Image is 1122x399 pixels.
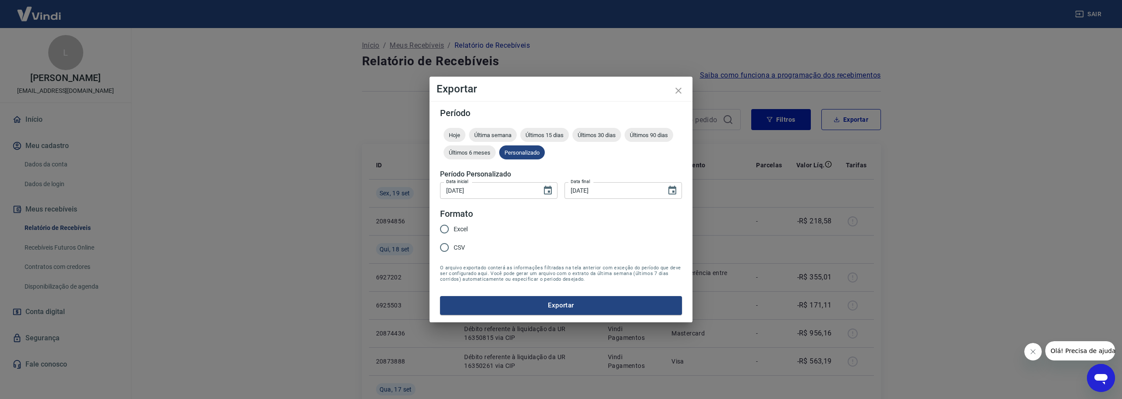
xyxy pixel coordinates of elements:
span: O arquivo exportado conterá as informações filtradas na tela anterior com exceção do período que ... [440,265,682,282]
iframe: Mensagem da empresa [1045,341,1115,360]
span: Última semana [469,132,517,138]
label: Data inicial [446,178,469,185]
span: Últimos 6 meses [444,149,496,156]
button: close [668,80,689,101]
h5: Período [440,109,682,117]
div: Personalizado [499,145,545,159]
div: Últimos 15 dias [520,128,569,142]
iframe: Botão para abrir a janela de mensagens [1087,364,1115,392]
h5: Período Personalizado [440,170,682,179]
div: Última semana [469,128,517,142]
span: Últimos 90 dias [625,132,673,138]
button: Exportar [440,296,682,314]
span: Olá! Precisa de ajuda? [5,6,74,13]
div: Últimos 90 dias [625,128,673,142]
span: Excel [454,225,468,234]
div: Últimos 6 meses [444,145,496,159]
span: Últimos 15 dias [520,132,569,138]
iframe: Fechar mensagem [1024,343,1042,360]
span: Hoje [444,132,465,138]
input: DD/MM/YYYY [565,182,660,198]
label: Data final [571,178,590,185]
div: Últimos 30 dias [572,128,621,142]
input: DD/MM/YYYY [440,182,536,198]
span: CSV [454,243,465,252]
h4: Exportar [437,84,685,94]
span: Últimos 30 dias [572,132,621,138]
div: Hoje [444,128,465,142]
button: Choose date, selected date is 12 de jun de 2025 [539,182,557,199]
legend: Formato [440,208,473,220]
span: Personalizado [499,149,545,156]
button: Choose date, selected date is 19 de set de 2025 [664,182,681,199]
